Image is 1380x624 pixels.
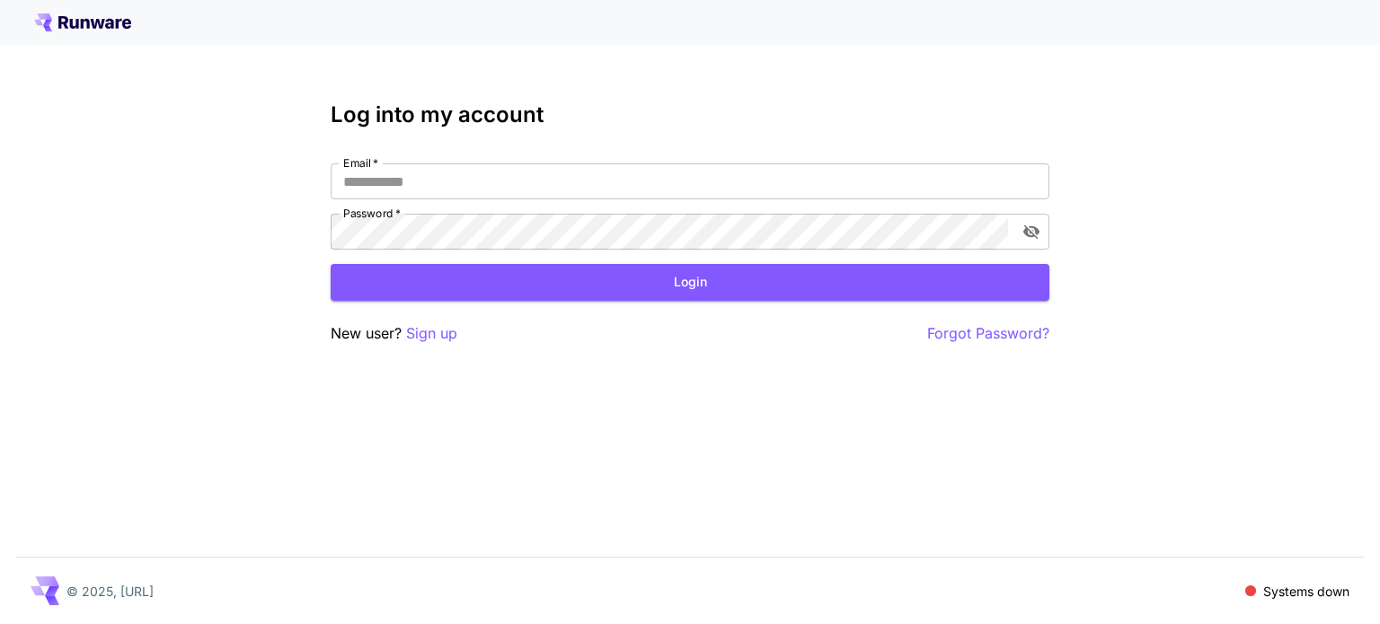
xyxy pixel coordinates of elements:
[343,206,401,221] label: Password
[1263,582,1349,601] p: Systems down
[331,264,1049,301] button: Login
[1015,215,1048,248] button: toggle password visibility
[66,582,154,601] p: © 2025, [URL]
[343,155,378,171] label: Email
[927,322,1049,345] button: Forgot Password?
[331,322,457,345] p: New user?
[406,322,457,345] button: Sign up
[331,102,1049,127] h3: Log into my account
